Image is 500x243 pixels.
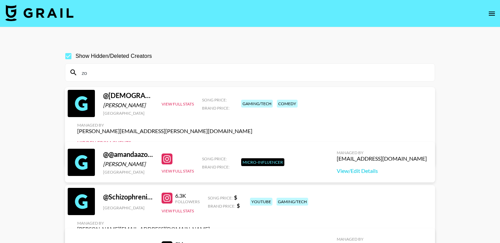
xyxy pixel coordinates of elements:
[175,192,200,199] div: 6.3K
[162,101,194,107] button: View Full Stats
[76,52,152,60] span: Show Hidden/Deleted Creators
[337,155,427,162] div: [EMAIL_ADDRESS][DOMAIN_NAME]
[103,111,153,116] div: [GEOGRAPHIC_DATA]
[241,158,284,166] div: Micro-Influencer
[202,164,230,169] span: Brand Price:
[103,150,153,159] div: @ @amandaazoitei
[202,97,227,102] span: Song Price:
[234,194,237,200] strong: $
[337,167,427,174] a: View/Edit Details
[103,161,153,167] div: [PERSON_NAME]
[241,100,273,108] div: gaming/tech
[103,169,153,175] div: [GEOGRAPHIC_DATA]
[77,226,210,232] div: [PERSON_NAME][EMAIL_ADDRESS][DOMAIN_NAME]
[77,140,252,146] div: Hidden from Clients
[208,195,233,200] span: Song Price:
[78,67,431,78] input: Search by User Name
[103,102,153,109] div: [PERSON_NAME]
[237,202,240,209] strong: $
[337,150,427,155] div: Managed By
[162,168,194,174] button: View Full Stats
[5,5,73,21] img: Grail Talent
[103,193,153,201] div: @ Schizophrenic.gamer
[485,7,499,20] button: open drawer
[202,156,227,161] span: Song Price:
[103,205,153,210] div: [GEOGRAPHIC_DATA]
[175,199,200,204] div: Followers
[277,198,308,206] div: gaming/tech
[103,91,153,100] div: @ [DEMOGRAPHIC_DATA]
[77,123,252,128] div: Managed By
[337,237,427,242] div: Managed By
[202,106,230,111] span: Brand Price:
[77,128,252,134] div: [PERSON_NAME][EMAIL_ADDRESS][PERSON_NAME][DOMAIN_NAME]
[162,208,194,213] button: View Full Stats
[250,198,272,206] div: youtube
[77,221,210,226] div: Managed By
[277,100,298,108] div: comedy
[208,204,235,209] span: Brand Price:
